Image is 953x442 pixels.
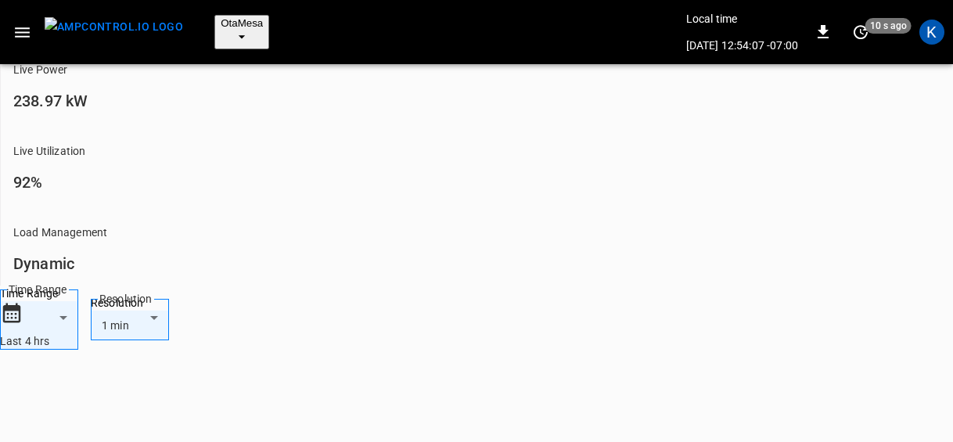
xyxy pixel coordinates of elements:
p: [DATE] 12:54:07 -07:00 [686,38,798,53]
h6: 238.97 kW [13,88,903,113]
p: Live Utilization [13,143,903,159]
span: 10 s ago [865,18,912,34]
img: ampcontrol.io logo [45,17,183,37]
div: profile-icon [919,20,944,45]
p: Load Management [13,225,903,240]
button: menu [38,13,189,52]
span: OtaMesa [221,17,263,29]
button: OtaMesa [214,15,269,49]
label: Resolution [91,295,169,311]
h6: 92% [13,170,903,195]
p: Local time [686,11,798,27]
h6: Dynamic [13,251,903,276]
button: set refresh interval [848,20,873,45]
div: 1 min [91,311,205,340]
p: Live Power [13,62,903,77]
